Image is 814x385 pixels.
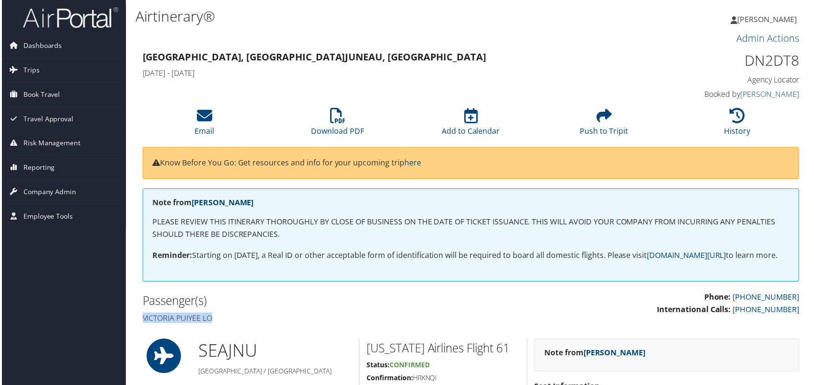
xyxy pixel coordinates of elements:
p: Know Before You Go: Get resources and info for your upcoming trip [151,158,791,170]
span: Trips [22,58,38,82]
span: [PERSON_NAME] [739,14,799,24]
img: airportal-logo.png [21,6,117,29]
h1: Airtinerary® [134,6,584,26]
a: [PERSON_NAME] [191,198,253,209]
strong: Reminder: [151,251,191,262]
h2: [US_STATE] Airlines Flight 61 [367,342,520,358]
h4: Agency Locator [647,75,801,85]
a: History [726,114,752,137]
span: Dashboards [22,34,60,58]
span: Employee Tools [22,205,71,229]
a: [PERSON_NAME] [742,89,801,100]
strong: Confirmation: [367,375,413,384]
a: Download PDF [311,114,364,137]
strong: International Calls: [658,305,733,316]
h4: Victoria puiyee Lo [141,314,464,325]
strong: Status: [367,362,390,371]
strong: Note from [151,198,253,209]
a: Admin Actions [738,32,801,45]
strong: Phone: [706,293,733,303]
span: Travel Approval [22,107,72,131]
h1: SEA JNU [197,340,352,364]
h2: Passenger(s) [141,294,464,310]
h5: [GEOGRAPHIC_DATA] / [GEOGRAPHIC_DATA] [197,368,352,378]
a: [DOMAIN_NAME][URL] [648,251,728,262]
a: [PERSON_NAME] [733,5,808,34]
span: Company Admin [22,181,75,205]
span: Confirmed [390,362,430,371]
h4: [DATE] - [DATE] [141,68,632,79]
a: [PERSON_NAME] [585,349,647,360]
strong: [GEOGRAPHIC_DATA], [GEOGRAPHIC_DATA] Juneau, [GEOGRAPHIC_DATA] [141,51,487,64]
a: Add to Calendar [442,114,500,137]
span: Risk Management [22,132,79,156]
a: [PHONE_NUMBER] [734,293,801,303]
a: [PHONE_NUMBER] [734,305,801,316]
span: Book Travel [22,83,58,107]
p: PLEASE REVIEW THIS ITINERARY THOROUGHLY BY CLOSE OF BUSINESS ON THE DATE OF TICKET ISSUANCE. THIS... [151,217,791,241]
h5: HRKNQI [367,375,520,385]
p: Starting on [DATE], a Real ID or other acceptable form of identification will be required to boar... [151,251,791,263]
strong: Note from [545,349,647,360]
a: here [404,158,421,169]
h1: DN2DT8 [647,51,801,71]
a: Email [194,114,213,137]
a: Push to Tripit [581,114,630,137]
h4: Booked by [647,89,801,100]
span: Reporting [22,156,53,180]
